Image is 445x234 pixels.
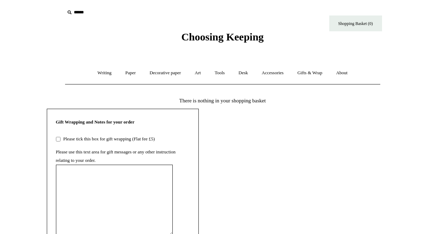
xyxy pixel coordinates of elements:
strong: Gift Wrapping and Notes for your order [56,119,135,125]
a: Choosing Keeping [181,37,263,42]
a: Paper [119,64,142,82]
a: Accessories [255,64,290,82]
a: Desk [232,64,254,82]
a: Shopping Basket (0) [329,15,382,31]
a: Writing [91,64,118,82]
a: Art [189,64,207,82]
a: About [330,64,354,82]
a: Gifts & Wrap [291,64,329,82]
p: There is nothing in your shopping basket [47,96,399,105]
a: Tools [208,64,231,82]
label: Please use this text area for gift messages or any other instruction relating to your order. [56,149,176,163]
label: Please tick this box for gift wrapping (Flat fee £5) [62,136,155,141]
span: Choosing Keeping [181,31,263,43]
a: Decorative paper [143,64,187,82]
